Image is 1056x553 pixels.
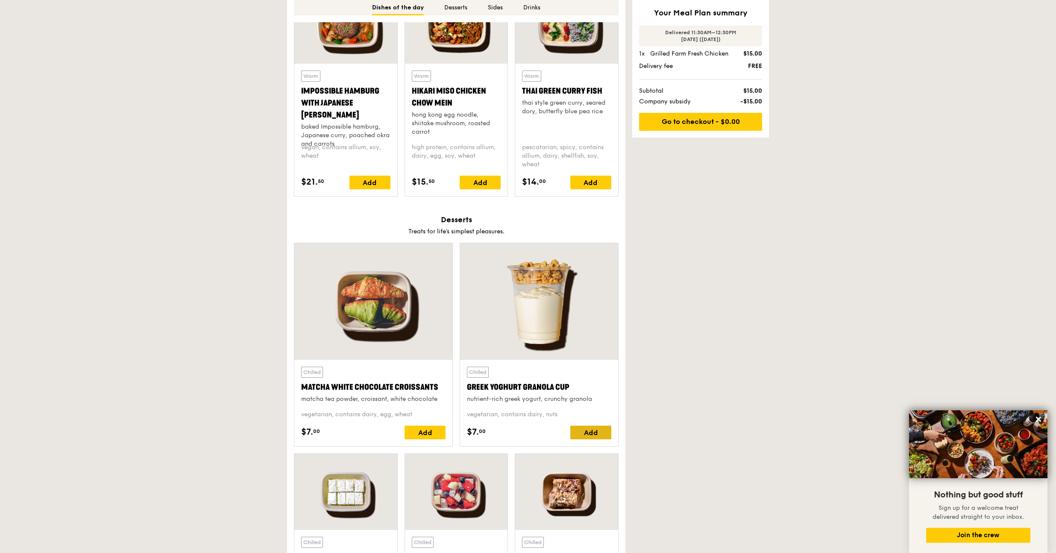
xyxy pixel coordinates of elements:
span: 00 [539,178,546,185]
div: Warm [301,71,320,82]
div: Chilled [301,537,323,548]
div: Grilled Farm Fresh Chicken [650,50,736,58]
div: Treats for life's simplest pleasures. [294,227,619,236]
div: nutrient-rich greek yogurt, crunchy granola [467,395,611,403]
div: Matcha White Chocolate Croissants [301,381,446,393]
div: Add [570,426,611,439]
div: Chilled [412,537,434,548]
span: Company subsidy [639,97,713,106]
div: hong kong egg noodle, shiitake mushroom, roasted carrot [412,111,501,136]
div: Add [460,176,501,189]
span: Subtotal [639,87,713,95]
span: $15. [412,176,428,188]
span: FREE [713,62,762,71]
div: Add [405,426,446,439]
div: Chilled [467,367,489,378]
div: vegetarian, contains dairy, egg, wheat [301,410,446,419]
div: vegetarian, contains dairy, nuts [467,410,611,419]
span: 00 [313,428,320,435]
span: Nothing but good stuff [934,490,1023,500]
div: Delivered 11:30AM–12:30PM [DATE] ([DATE]) [639,26,762,46]
div: high protein, contains allium, dairy, egg, soy, wheat [412,143,501,169]
div: Impossible Hamburg with Japanese [PERSON_NAME] [301,85,390,121]
span: $21. [301,176,318,188]
div: Hikari Miso Chicken Chow Mein [412,85,501,109]
span: $7. [301,426,313,438]
div: pescatarian, spicy, contains allium, dairy, shellfish, soy, wheat [522,143,611,169]
div: Thai Green Curry Fish [522,85,611,97]
div: thai style green curry, seared dory, butterfly blue pea rice [522,99,611,116]
span: 00 [479,428,486,435]
h2: Desserts [294,214,619,226]
div: Greek Yoghurt Granola Cup [467,381,611,393]
span: $7. [467,426,479,438]
span: $14. [522,176,539,188]
a: Go to checkout - $0.00 [639,113,762,131]
div: baked Impossible hamburg, Japanese curry, poached okra and carrots [301,123,390,148]
div: Warm [522,71,541,82]
span: $15.00 [713,87,762,95]
button: Join the crew [926,528,1030,543]
h2: Your Meal Plan summary [639,7,762,19]
div: Chilled [522,537,544,548]
span: 50 [428,178,435,185]
div: Add [570,176,611,189]
span: Sign up for a welcome treat delivered straight to your inbox. [933,504,1024,521]
span: Delivery fee [639,62,713,71]
div: $15.00 [742,50,762,58]
button: Close [1032,412,1045,426]
div: Chilled [301,367,323,378]
div: Warm [412,71,431,82]
span: 50 [318,178,324,185]
div: matcha tea powder, croissant, white chocolate [301,395,446,403]
div: 1x [639,50,647,58]
span: -$15.00 [713,97,762,106]
div: vegan, contains allium, soy, wheat [301,143,390,169]
div: Add [349,176,390,189]
img: DSC07876-Edit02-Large.jpeg [909,410,1047,478]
